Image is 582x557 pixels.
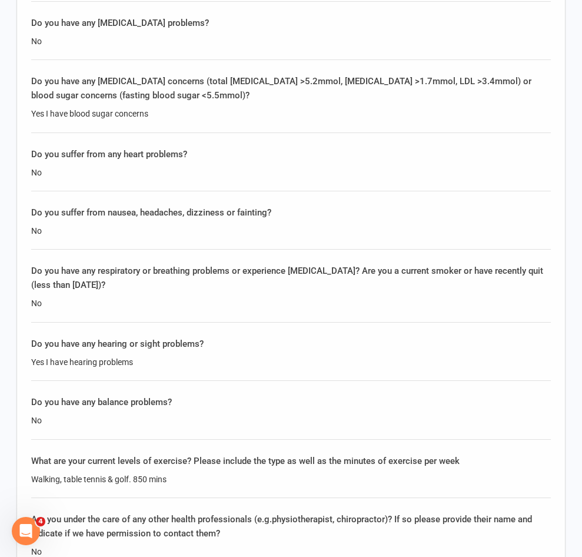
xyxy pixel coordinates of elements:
[31,224,551,237] div: No
[31,512,551,541] div: Are you under the care of any other health professionals (e.g.physiotherapist, chiropractor)? If ...
[31,297,551,310] div: No
[31,16,551,30] div: Do you have any [MEDICAL_DATA] problems?
[36,517,45,526] span: 4
[31,473,551,486] div: Walking, table tennis & golf. 850 mins
[31,356,551,369] div: Yes I have hearing problems
[31,414,551,427] div: No
[31,147,551,161] div: Do you suffer from any heart problems?
[31,264,551,292] div: Do you have any respiratory or breathing problems or experience [MEDICAL_DATA]? Are you a current...
[31,166,551,179] div: No
[31,205,551,220] div: Do you suffer from nausea, headaches, dizziness or fainting?
[31,395,551,409] div: Do you have any balance problems?
[31,74,551,102] div: Do you have any [MEDICAL_DATA] concerns (total [MEDICAL_DATA] >5.2mmol, [MEDICAL_DATA] >1.7mmol, ...
[31,454,551,468] div: What are your current levels of exercise? Please include the type as well as the minutes of exerc...
[12,517,40,545] iframe: Intercom live chat
[31,107,551,120] div: Yes I have blood sugar concerns
[31,337,551,351] div: Do you have any hearing or sight problems?
[31,35,551,48] div: No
